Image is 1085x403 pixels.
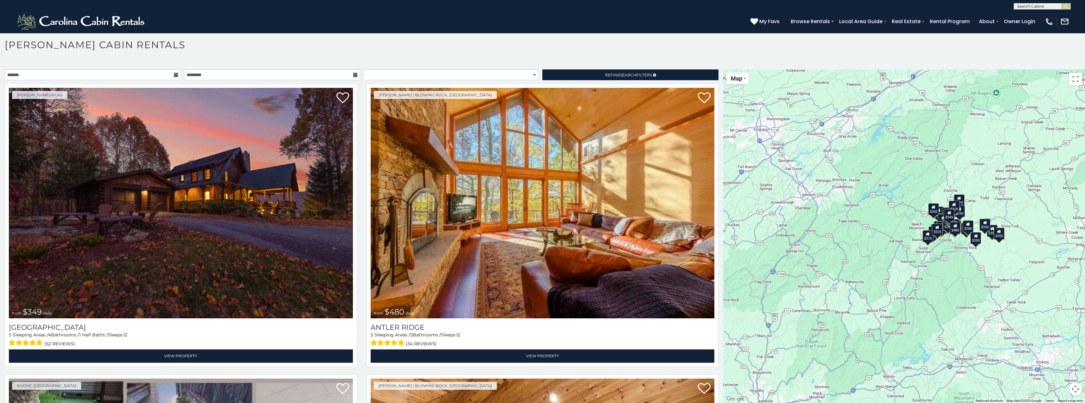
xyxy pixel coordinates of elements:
[371,88,715,318] img: Antler Ridge
[963,220,973,232] div: $380
[976,399,1003,403] button: Keyboard shortcuts
[943,218,954,231] div: $225
[9,323,353,332] a: [GEOGRAPHIC_DATA]
[374,311,383,315] span: from
[12,91,67,99] a: [PERSON_NAME]/Vilas
[927,16,973,27] a: Rental Program
[1045,399,1054,402] a: Terms (opens in new tab)
[950,219,961,231] div: $395
[949,201,960,213] div: $320
[605,73,652,77] span: Refine Filters
[9,323,353,332] h3: Diamond Creek Lodge
[954,194,965,206] div: $525
[542,69,718,80] a: RefineSearchFilters
[759,17,780,25] span: My Favs
[48,332,51,338] span: 4
[410,332,413,338] span: 5
[976,16,998,27] a: About
[980,219,991,231] div: $930
[934,221,945,233] div: $400
[371,323,715,332] a: Antler Ridge
[1045,17,1054,26] img: phone-regular-white.png
[9,88,353,318] img: Diamond Creek Lodge
[336,382,349,396] a: Add to favorites
[698,92,711,105] a: Add to favorites
[994,228,1005,240] div: $355
[889,16,924,27] a: Real Estate
[725,395,746,403] a: Open this area in Google Maps (opens a new window)
[1069,383,1082,395] button: Map camera controls
[123,332,127,338] span: 12
[750,17,781,26] a: My Favs
[12,382,81,390] a: Boone, [GEOGRAPHIC_DATA]
[374,91,497,99] a: [PERSON_NAME] / Blowing Rock, [GEOGRAPHIC_DATA]
[405,311,414,315] span: daily
[1060,17,1069,26] img: mail-regular-white.png
[698,382,711,396] a: Add to favorites
[406,340,437,348] span: (34 reviews)
[725,395,746,403] img: Google
[336,92,349,105] a: Add to favorites
[9,349,353,362] a: View Property
[987,225,998,237] div: $355
[937,221,948,233] div: $395
[731,75,742,82] span: Map
[932,224,943,236] div: $325
[1007,399,1041,402] span: Map data ©2025 Google
[371,349,715,362] a: View Property
[942,207,953,219] div: $565
[456,332,460,338] span: 12
[726,73,749,84] button: Change map style
[1058,399,1083,402] a: Report a map error
[954,205,965,217] div: $250
[938,214,948,226] div: $410
[16,12,147,31] img: White-1-2.png
[9,332,353,348] div: Sleeping Areas / Bathrooms / Sleeps:
[922,230,933,242] div: $375
[971,232,981,244] div: $350
[620,73,636,77] span: Search
[1069,73,1082,85] button: Toggle fullscreen view
[836,16,886,27] a: Local Area Guide
[950,222,961,234] div: $480
[9,332,11,338] span: 5
[12,311,22,315] span: from
[961,223,972,235] div: $695
[385,307,404,316] span: $480
[788,16,833,27] a: Browse Rentals
[371,332,373,338] span: 5
[371,332,715,348] div: Sleeping Areas / Bathrooms / Sleeps:
[374,382,497,390] a: [PERSON_NAME] / Blowing Rock, [GEOGRAPHIC_DATA]
[944,209,954,221] div: $349
[371,88,715,318] a: Antler Ridge from $480 daily
[9,88,353,318] a: Diamond Creek Lodge from $349 daily
[43,311,52,315] span: daily
[23,307,42,316] span: $349
[1001,16,1038,27] a: Owner Login
[928,203,939,215] div: $305
[44,340,75,348] span: (52 reviews)
[79,332,108,338] span: 1 Half Baths /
